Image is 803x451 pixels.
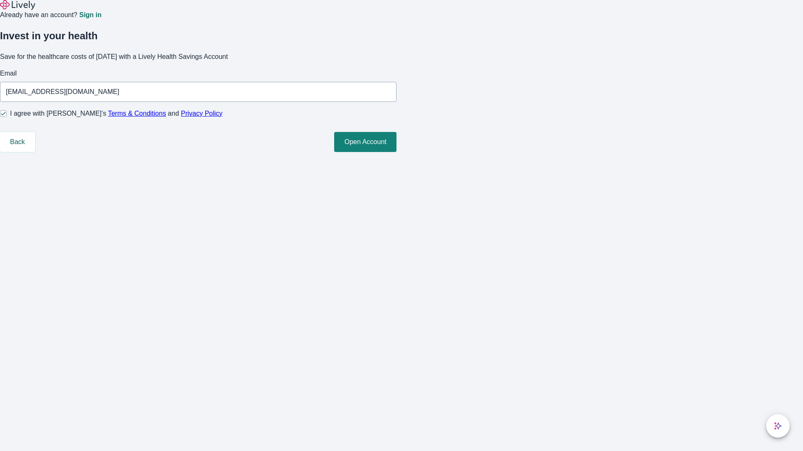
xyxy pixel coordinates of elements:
a: Privacy Policy [181,110,223,117]
svg: Lively AI Assistant [774,422,782,430]
button: chat [766,414,790,438]
span: I agree with [PERSON_NAME]’s and [10,109,222,119]
a: Terms & Conditions [108,110,166,117]
button: Open Account [334,132,396,152]
a: Sign in [79,12,101,18]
